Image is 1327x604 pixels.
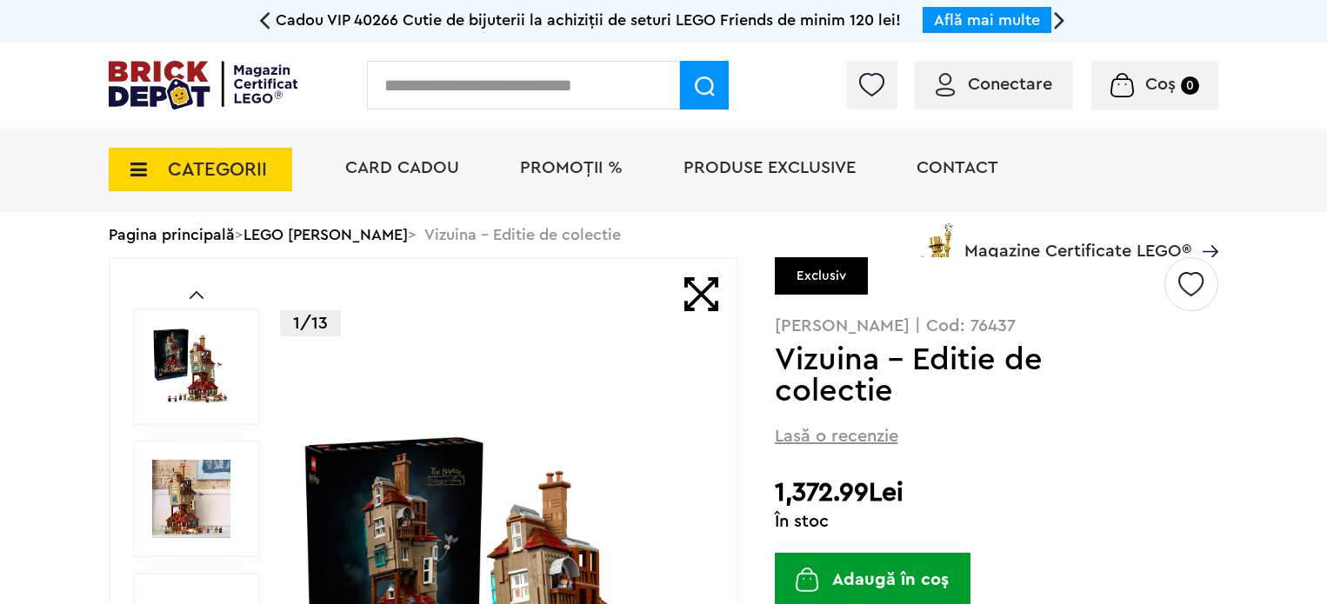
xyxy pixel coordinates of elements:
[190,291,203,299] a: Prev
[775,317,1218,335] p: [PERSON_NAME] | Cod: 76437
[168,160,267,179] span: CATEGORII
[775,513,1218,530] div: În stoc
[684,159,856,176] a: Produse exclusive
[775,344,1162,407] h1: Vizuina - Editie de colectie
[276,12,901,28] span: Cadou VIP 40266 Cutie de bijuterii la achiziții de seturi LEGO Friends de minim 120 lei!
[934,12,1040,28] a: Află mai multe
[775,424,898,448] span: Lasă o recenzie
[152,328,230,406] img: Vizuina - Editie de colectie
[936,76,1052,93] a: Conectare
[775,477,1218,508] h2: 1,372.99Lei
[917,159,998,176] a: Contact
[1191,220,1218,237] a: Magazine Certificate LEGO®
[1181,76,1199,95] small: 0
[964,220,1191,260] span: Magazine Certificate LEGO®
[280,310,341,336] p: 1/13
[152,460,230,538] img: Vizuina - Editie de colectie
[1145,76,1176,93] span: Coș
[520,159,623,176] a: PROMOȚII %
[345,159,459,176] a: Card Cadou
[775,257,868,295] div: Exclusiv
[968,76,1052,93] span: Conectare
